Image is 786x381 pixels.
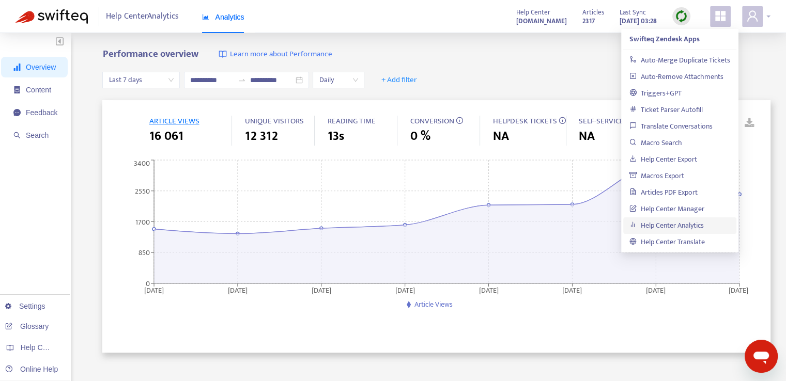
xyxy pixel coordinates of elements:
span: READING TIME [327,115,375,128]
iframe: Кнопка, открывающая окно обмена сообщениями; идет разговор [745,340,778,373]
tspan: [DATE] [646,284,666,296]
img: sync.dc5367851b00ba804db3.png [675,10,688,23]
tspan: 1700 [135,216,150,228]
a: Glossary [5,322,49,330]
span: ARTICLE VIEWS [149,115,199,128]
span: message [13,109,21,116]
span: Help Center Analytics [106,7,179,26]
span: SELF-SERVICE SCORE [579,115,647,128]
span: CONVERSION [410,115,454,128]
a: Learn more about Performance [219,49,332,60]
span: 0 % [410,127,430,146]
a: Macros Export [629,170,684,182]
a: Translate Conversations [629,120,713,132]
span: Articles [582,7,604,18]
span: HELPDESK TICKETS [492,115,557,128]
span: search [13,132,21,139]
a: Auto-Merge Duplicate Tickets [629,54,730,66]
tspan: [DATE] [228,284,248,296]
a: Help Center Translate [629,236,705,248]
tspan: 0 [146,277,150,289]
a: Macro Search [629,137,682,149]
span: 13s [327,127,344,146]
span: Last Sync [620,7,646,18]
span: 12 312 [244,127,278,146]
tspan: 2550 [135,185,150,197]
tspan: 850 [138,247,150,259]
span: NA [492,127,508,146]
span: Feedback [26,108,57,117]
a: Articles PDF Export [629,186,698,198]
a: Triggers+GPT [629,87,682,99]
button: + Add filter [374,72,425,88]
span: Last 7 days [109,72,174,88]
img: Swifteq [16,9,88,24]
a: [DOMAIN_NAME] [516,15,567,27]
a: Online Help [5,365,58,373]
a: Ticket Parser Autofill [629,104,703,116]
span: 16 061 [149,127,183,146]
span: Help Center [516,7,550,18]
span: Analytics [202,13,244,21]
span: + Add filter [381,74,417,86]
tspan: [DATE] [395,284,415,296]
a: Auto-Remove Attachments [629,71,723,83]
tspan: [DATE] [312,284,331,296]
b: Performance overview [102,46,198,62]
tspan: [DATE] [144,284,164,296]
span: Article Views [414,298,453,310]
span: Learn more about Performance [229,49,332,60]
span: appstore [714,10,727,22]
a: Settings [5,302,45,310]
tspan: [DATE] [479,284,499,296]
span: UNIQUE VISITORS [244,115,303,128]
span: NA [579,127,595,146]
span: Help Centers [21,343,63,352]
a: Help Center Analytics [629,219,704,231]
tspan: [DATE] [563,284,582,296]
a: Help Center Manager [629,203,704,215]
span: container [13,86,21,93]
span: Content [26,86,51,94]
tspan: 3400 [134,157,150,169]
span: to [238,76,246,84]
img: image-link [219,50,227,58]
span: Search [26,131,49,139]
strong: Swifteq Zendesk Apps [629,33,700,45]
span: user [746,10,759,22]
a: Help Center Export [629,153,697,165]
span: signal [13,63,21,71]
span: swap-right [238,76,246,84]
span: area-chart [202,13,209,21]
strong: 2317 [582,15,595,27]
span: Daily [319,72,358,88]
span: Overview [26,63,56,71]
strong: [DATE] 03:28 [620,15,657,27]
tspan: [DATE] [729,284,749,296]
